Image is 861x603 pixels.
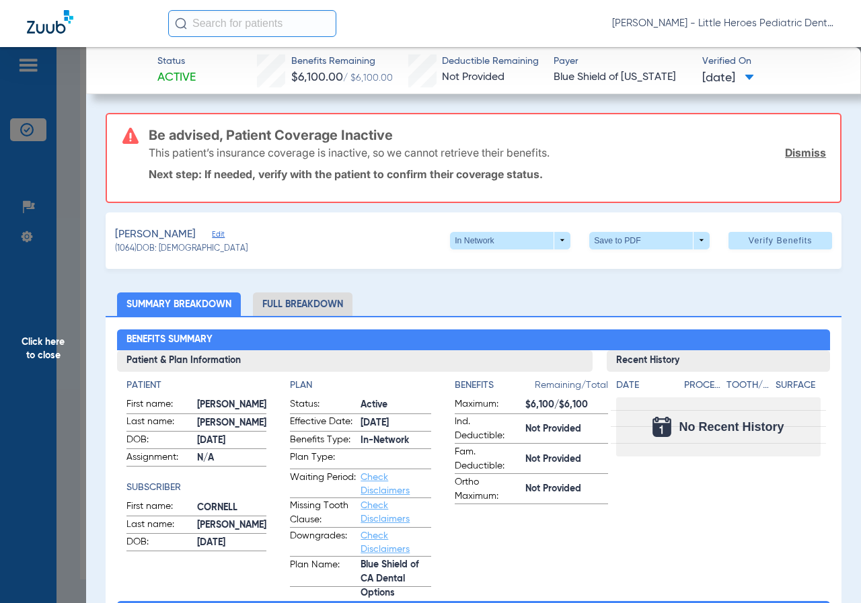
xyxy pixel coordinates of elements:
[157,54,196,69] span: Status
[291,71,343,83] span: $6,100.00
[168,10,336,37] input: Search for patients
[149,167,826,181] p: Next step: If needed, verify with the patient to confirm their coverage status.
[197,416,266,430] span: [PERSON_NAME]
[589,232,710,249] button: Save to PDF
[149,128,826,142] h3: Be advised, Patient Coverage Inactive
[525,452,608,467] span: Not Provided
[455,397,521,413] span: Maximum:
[290,529,356,556] span: Downgrades:
[290,450,356,469] span: Plan Type:
[157,69,196,86] span: Active
[197,501,266,515] span: CORNELL
[290,397,356,413] span: Status:
[776,378,820,393] h4: Surface
[361,572,431,586] span: Blue Shield of CA Dental Options
[290,415,356,431] span: Effective Date:
[212,230,224,243] span: Edit
[149,146,550,159] p: This patient’s insurance coverage is inactive, so we cannot retrieve their benefits.
[27,10,73,34] img: Zuub Logo
[115,243,248,255] span: (1064) DOB: [DEMOGRAPHIC_DATA]
[616,378,673,397] app-breakdown-title: Date
[749,235,813,246] span: Verify Benefits
[197,434,266,448] span: [DATE]
[455,378,535,397] app-breakdown-title: Benefits
[197,451,266,465] span: N/A
[117,350,592,372] h3: Patient & Plan Information
[702,70,754,87] span: [DATE]
[455,445,521,473] span: Fam. Deductible:
[728,232,832,249] button: Verify Benefits
[253,292,352,316] li: Full Breakdown
[554,69,690,86] span: Blue Shield of [US_STATE]
[175,17,187,30] img: Search Icon
[442,72,504,83] span: Not Provided
[197,536,266,550] span: [DATE]
[361,531,410,554] a: Check Disclaimers
[361,398,431,412] span: Active
[652,417,671,437] img: Calendar
[455,415,521,443] span: Ind. Deductible:
[612,17,834,30] span: [PERSON_NAME] - Little Heroes Pediatric Dentistry
[126,450,192,467] span: Assignment:
[291,54,393,69] span: Benefits Remaining
[450,232,570,249] button: In Network
[684,378,722,397] app-breakdown-title: Procedure
[126,518,192,534] span: Last name:
[616,378,673,393] h4: Date
[361,473,410,495] a: Check Disclaimers
[126,481,266,495] h4: Subscriber
[343,73,393,83] span: / $6,100.00
[290,558,356,586] span: Plan Name:
[126,535,192,551] span: DOB:
[126,433,192,449] span: DOB:
[290,433,356,449] span: Benefits Type:
[525,398,608,412] span: $6,100/$6,100
[535,378,608,397] span: Remaining/Total
[126,397,192,413] span: First name:
[442,54,539,69] span: Deductible Remaining
[290,378,431,393] h4: Plan
[607,350,830,372] h3: Recent History
[290,471,356,497] span: Waiting Period:
[361,434,431,448] span: In-Network
[684,378,722,393] h4: Procedure
[122,128,139,144] img: error-icon
[361,501,410,524] a: Check Disclaimers
[455,475,521,504] span: Ortho Maximum:
[776,378,820,397] app-breakdown-title: Surface
[726,378,771,393] h4: Tooth/Quad
[197,398,266,412] span: [PERSON_NAME]
[117,292,241,316] li: Summary Breakdown
[126,378,266,393] h4: Patient
[702,54,839,69] span: Verified On
[525,422,608,436] span: Not Provided
[361,416,431,430] span: [DATE]
[785,146,826,159] a: Dismiss
[126,499,192,516] span: First name:
[525,482,608,496] span: Not Provided
[455,378,535,393] h4: Benefits
[115,227,196,243] span: [PERSON_NAME]
[554,54,690,69] span: Payer
[794,538,861,603] iframe: Chat Widget
[126,415,192,431] span: Last name:
[117,329,829,351] h2: Benefits Summary
[679,420,784,434] span: No Recent History
[290,499,356,527] span: Missing Tooth Clause:
[197,518,266,532] span: [PERSON_NAME]
[726,378,771,397] app-breakdown-title: Tooth/Quad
